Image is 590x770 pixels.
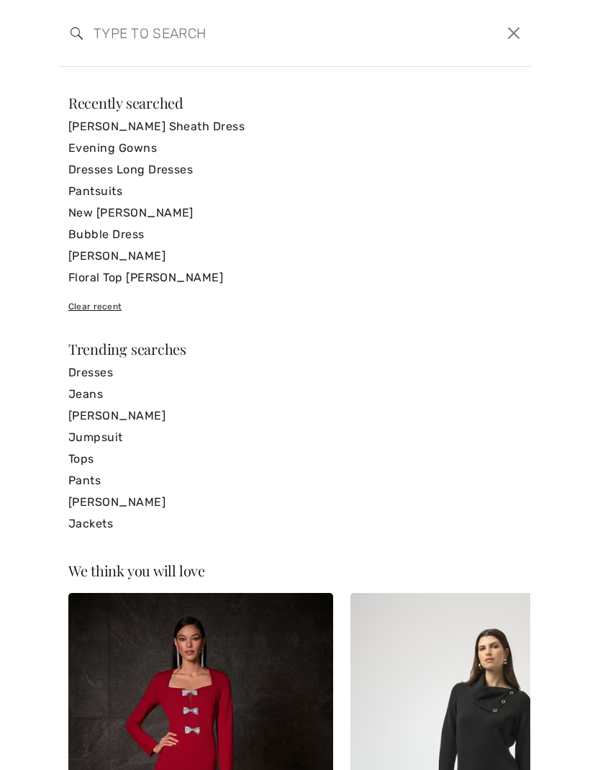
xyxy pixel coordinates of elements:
a: [PERSON_NAME] [68,405,522,427]
a: New [PERSON_NAME] [68,202,522,224]
a: Bubble Dress [68,224,522,245]
a: Jumpsuit [68,427,522,448]
a: Dresses [68,362,522,384]
span: Chat [35,10,65,23]
a: Pantsuits [68,181,522,202]
a: [PERSON_NAME] [68,245,522,267]
a: Floral Top [PERSON_NAME] [68,267,522,289]
a: Jeans [68,384,522,405]
div: Trending searches [68,342,522,356]
div: Clear recent [68,300,522,313]
a: [PERSON_NAME] [68,492,522,513]
a: Tops [68,448,522,470]
a: Jackets [68,513,522,535]
div: Recently searched [68,96,522,110]
span: We think you will love [68,561,205,580]
a: Pants [68,470,522,492]
input: TYPE TO SEARCH [83,12,407,55]
img: search the website [71,27,83,40]
button: Close [503,22,525,45]
a: Evening Gowns [68,137,522,159]
a: Dresses Long Dresses [68,159,522,181]
a: [PERSON_NAME] Sheath Dress [68,116,522,137]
